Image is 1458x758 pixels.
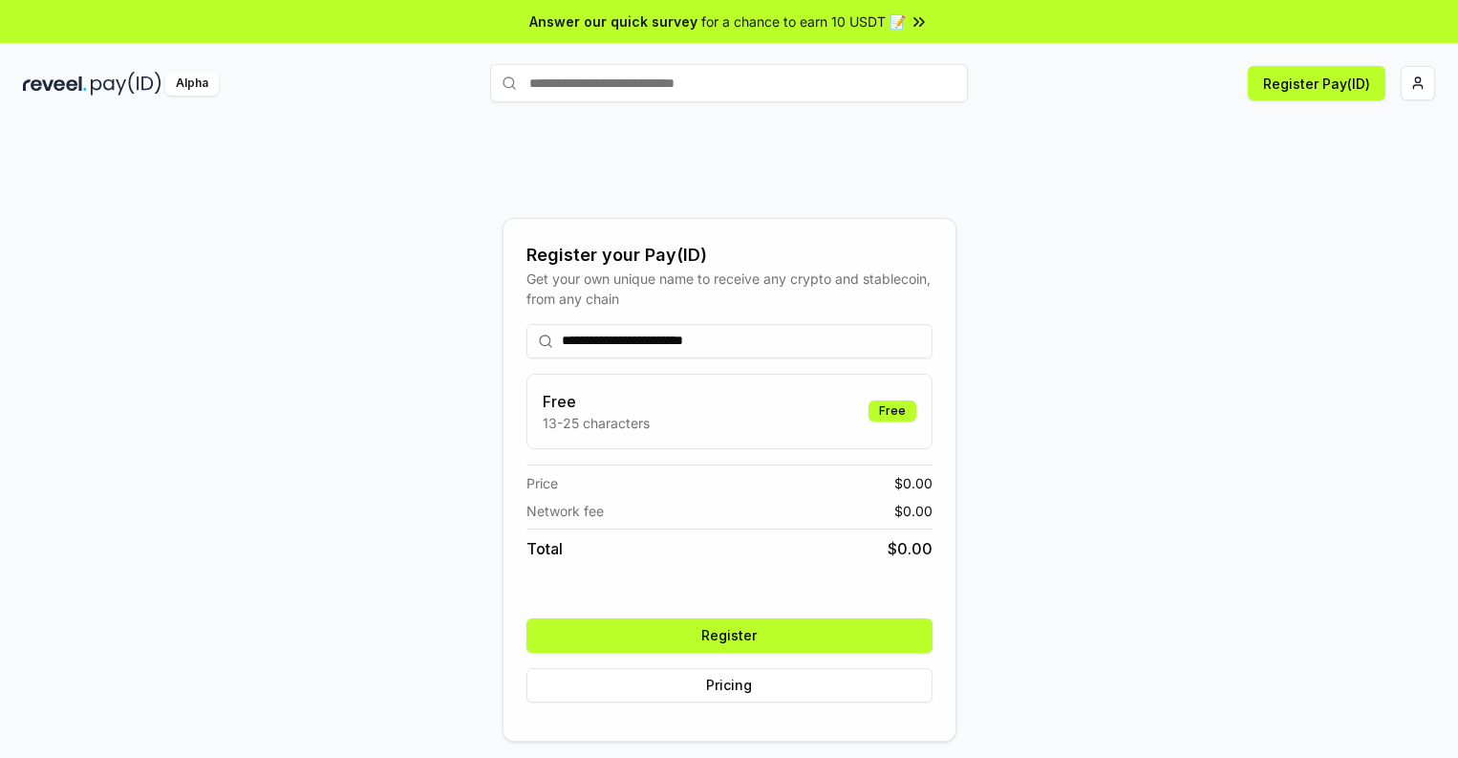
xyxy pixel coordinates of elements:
[894,473,933,493] span: $ 0.00
[526,618,933,653] button: Register
[526,473,558,493] span: Price
[526,269,933,309] div: Get your own unique name to receive any crypto and stablecoin, from any chain
[526,242,933,269] div: Register your Pay(ID)
[543,413,650,433] p: 13-25 characters
[894,501,933,521] span: $ 0.00
[1248,66,1385,100] button: Register Pay(ID)
[526,501,604,521] span: Network fee
[23,72,87,96] img: reveel_dark
[526,537,563,560] span: Total
[526,668,933,703] button: Pricing
[543,390,650,413] h3: Free
[868,401,916,422] div: Free
[165,72,219,96] div: Alpha
[529,11,697,32] span: Answer our quick survey
[91,72,161,96] img: pay_id
[701,11,906,32] span: for a chance to earn 10 USDT 📝
[888,537,933,560] span: $ 0.00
